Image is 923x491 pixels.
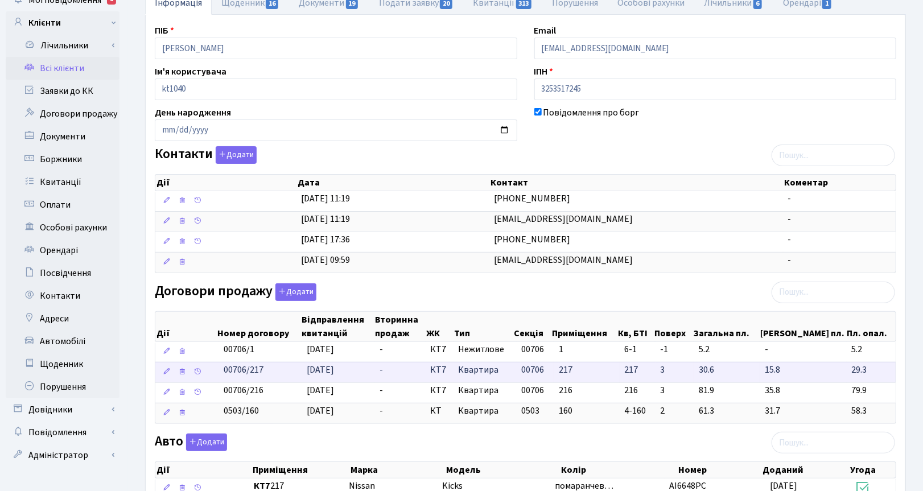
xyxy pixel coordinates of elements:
[765,384,842,397] span: 35.8
[850,462,896,478] th: Угода
[6,353,120,376] a: Щоденник
[374,312,425,341] th: Вторинна продаж
[216,312,300,341] th: Номер договору
[654,312,693,341] th: Поверх
[307,343,334,356] span: [DATE]
[6,421,120,444] a: Повідомлення
[155,146,257,164] label: Контакти
[660,364,690,377] span: 3
[6,148,120,171] a: Боржники
[765,405,842,418] span: 31.7
[624,384,651,397] span: 216
[6,398,120,421] a: Довідники
[534,65,554,79] label: ІПН
[6,239,120,262] a: Орендарі
[765,364,842,377] span: 15.8
[186,434,227,451] button: Авто
[155,175,296,191] th: Дії
[6,11,120,34] a: Клієнти
[851,364,891,377] span: 29.3
[765,343,842,356] span: -
[788,192,792,205] span: -
[155,312,216,341] th: Дії
[430,364,449,377] span: КТ7
[522,405,540,417] span: 0503
[213,145,257,164] a: Додати
[6,102,120,125] a: Договори продажу
[6,80,120,102] a: Заявки до КК
[522,364,545,376] span: 00706
[559,364,572,376] span: 217
[677,462,761,478] th: Номер
[380,364,383,376] span: -
[6,376,120,398] a: Порушення
[772,145,895,166] input: Пошук...
[846,312,896,341] th: Пл. опал.
[380,405,383,417] span: -
[430,384,449,397] span: КТ7
[155,106,231,119] label: День народження
[446,462,560,478] th: Модель
[772,282,895,303] input: Пошук...
[301,192,350,205] span: [DATE] 11:19
[851,384,891,397] span: 79.9
[307,384,334,397] span: [DATE]
[224,384,263,397] span: 00706/216
[494,254,633,266] span: [EMAIL_ADDRESS][DOMAIN_NAME]
[551,312,617,341] th: Приміщення
[155,24,174,38] label: ПІБ
[155,65,226,79] label: Ім'я користувача
[275,283,316,301] button: Договори продажу
[155,434,227,451] label: Авто
[851,405,891,418] span: 58.3
[183,432,227,452] a: Додати
[6,262,120,284] a: Посвідчення
[784,175,896,191] th: Коментар
[522,384,545,397] span: 00706
[560,462,677,478] th: Колір
[624,364,651,377] span: 217
[494,233,570,246] span: [PHONE_NUMBER]
[6,57,120,80] a: Всі клієнти
[296,175,489,191] th: Дата
[430,405,449,418] span: КТ
[155,283,316,301] label: Договори продажу
[660,405,690,418] span: 2
[459,405,513,418] span: Квартира
[224,405,259,417] span: 0503/160
[660,343,690,356] span: -1
[349,462,445,478] th: Марка
[761,462,850,478] th: Доданий
[13,34,120,57] a: Лічильники
[522,343,545,356] span: 00706
[788,213,792,225] span: -
[6,171,120,193] a: Квитанції
[6,284,120,307] a: Контакти
[788,233,792,246] span: -
[699,364,756,377] span: 30.6
[155,462,252,478] th: Дії
[224,364,263,376] span: 00706/217
[6,330,120,353] a: Автомобілі
[301,233,350,246] span: [DATE] 17:36
[430,343,449,356] span: КТ7
[543,106,640,119] label: Повідомлення про борг
[693,312,760,341] th: Загальна пл.
[624,343,651,356] span: 6-1
[273,281,316,301] a: Додати
[6,307,120,330] a: Адреси
[699,405,756,418] span: 61.3
[559,343,563,356] span: 1
[224,343,254,356] span: 00706/1
[380,343,383,356] span: -
[772,432,895,453] input: Пошук...
[489,175,783,191] th: Контакт
[459,343,513,356] span: Нежитлове
[300,312,374,341] th: Відправлення квитанцій
[307,364,334,376] span: [DATE]
[788,254,792,266] span: -
[851,343,891,356] span: 5.2
[760,312,846,341] th: [PERSON_NAME] пл.
[534,24,557,38] label: Email
[453,312,513,341] th: Тип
